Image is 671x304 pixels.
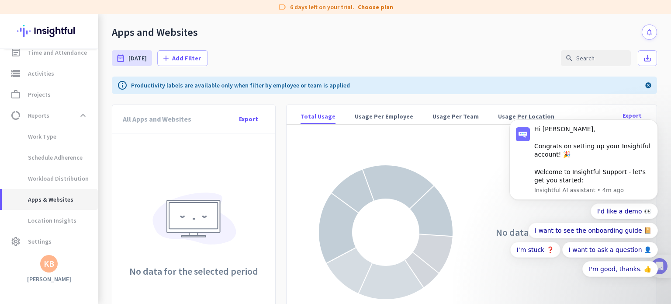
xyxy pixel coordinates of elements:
a: Location Insights [2,210,98,231]
span: Reports [28,110,49,121]
p: Productivity labels are available only when filter by employee or team is applied [131,81,350,90]
span: Tasks [143,265,162,271]
span: [DATE] [128,54,147,63]
button: Tasks [131,243,175,278]
p: 4 steps [9,115,31,124]
span: Usage Per Employee [355,112,413,121]
div: Apps and Websites [112,26,198,39]
span: Apps & Websites [9,189,73,210]
a: Work Type [2,126,98,147]
span: Schedule Adherence [9,147,83,168]
i: label [278,3,287,11]
button: Messages [44,243,87,278]
span: Time and Attendance [28,47,87,58]
button: Export [232,111,265,127]
i: date_range [116,54,125,63]
span: Activities [28,68,54,79]
button: addAdd Filter [157,50,208,66]
i: add [162,54,170,63]
span: Home [13,265,31,271]
div: 🎊 Welcome to Insightful! 🎊 [12,34,163,65]
a: work_outlineProjects [2,84,98,105]
button: Help [87,243,131,278]
div: All Apps and Websites [123,105,191,133]
i: storage [10,68,21,79]
i: event_note [10,47,21,58]
a: storageActivities [2,63,98,84]
img: nothing-to-review.svg [149,187,238,256]
a: Apps & Websites [2,189,98,210]
span: Projects [28,89,51,100]
span: Add Filter [172,54,201,63]
iframe: Intercom notifications message [496,35,671,300]
i: info [117,80,128,91]
a: event_noteTime and Attendance [2,42,98,63]
button: Add your employees [34,210,118,228]
div: You're just a few steps away from completing the essential app setup [12,65,163,86]
h1: Tasks [74,4,102,19]
span: Work Type [9,126,56,147]
p: About 10 minutes [111,115,166,124]
a: settingsSettings [2,231,98,252]
button: notifications [642,24,657,40]
div: 1Add employees [16,149,159,163]
span: Location Insights [9,210,76,231]
i: notifications [646,28,653,36]
img: placeholder-pie-chart.svg [318,164,453,300]
img: Insightful logo [17,14,81,48]
i: work_outline [10,89,21,100]
a: Schedule Adherence [2,147,98,168]
div: Add employees [34,152,148,161]
div: KB [44,259,54,268]
img: Profile image for Tamara [31,91,45,105]
span: Help [102,265,116,271]
a: Choose plan [358,3,393,11]
span: Workload Distribution [9,168,89,189]
span: Export [239,115,258,123]
div: Close [153,3,169,19]
h2: No data for the selected period [129,266,258,276]
span: Settings [28,236,52,247]
span: Usage Per Team [432,112,479,121]
span: Messages [51,265,81,271]
div: It's time to add your employees! This is crucial since Insightful will start collecting their act... [34,167,152,203]
button: expand_less [75,108,91,123]
i: settings [10,236,21,247]
a: data_usageReportsexpand_less [2,105,98,126]
span: Total Usage [301,112,335,121]
div: [PERSON_NAME] from Insightful [48,94,144,103]
a: Workload Distribution [2,168,98,189]
i: data_usage [10,110,21,121]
